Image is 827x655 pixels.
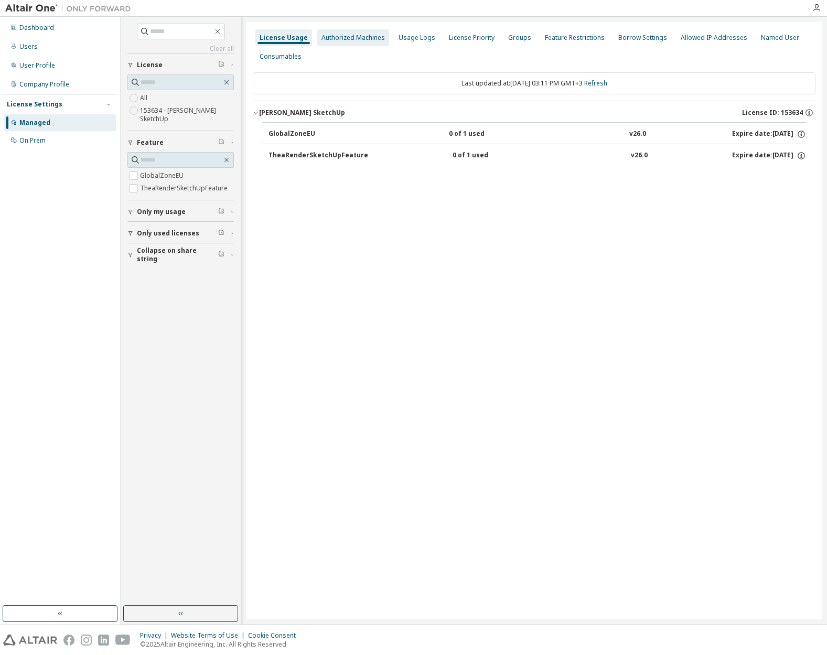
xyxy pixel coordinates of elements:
[19,42,38,51] div: Users
[19,24,54,32] div: Dashboard
[140,182,230,195] label: TheaRenderSketchUpFeature
[742,109,803,117] span: License ID: 153634
[7,100,62,109] div: License Settings
[268,130,363,139] div: GlobalZoneEU
[115,635,131,646] img: youtube.svg
[631,151,648,160] div: v26.0
[127,243,234,266] button: Collapse on share string
[268,144,806,167] button: TheaRenderSketchUpFeature0 of 1 usedv26.0Expire date:[DATE]
[19,61,55,70] div: User Profile
[81,635,92,646] img: instagram.svg
[140,640,302,649] p: © 2025 Altair Engineering, Inc. All Rights Reserved.
[218,138,224,147] span: Clear filter
[140,169,186,182] label: GlobalZoneEU
[19,119,50,127] div: Managed
[618,34,667,42] div: Borrow Settings
[140,104,234,125] label: 153634 - [PERSON_NAME] SketchUp
[259,109,345,117] div: [PERSON_NAME] SketchUp
[253,72,815,94] div: Last updated at: [DATE] 03:11 PM GMT+3
[137,246,218,263] span: Collapse on share string
[218,61,224,69] span: Clear filter
[732,151,806,160] div: Expire date: [DATE]
[137,208,186,216] span: Only my usage
[63,635,74,646] img: facebook.svg
[127,131,234,154] button: Feature
[171,631,248,640] div: Website Terms of Use
[140,92,149,104] label: All
[399,34,435,42] div: Usage Logs
[248,631,302,640] div: Cookie Consent
[584,79,607,88] a: Refresh
[253,101,815,124] button: [PERSON_NAME] SketchUpLicense ID: 153634
[681,34,747,42] div: Allowed IP Addresses
[260,52,302,61] div: Consumables
[761,34,799,42] div: Named User
[127,45,234,53] a: Clear all
[19,80,69,89] div: Company Profile
[268,123,806,146] button: GlobalZoneEU0 of 1 usedv26.0Expire date:[DATE]
[127,53,234,77] button: License
[218,251,224,259] span: Clear filter
[19,136,46,145] div: On Prem
[268,151,368,160] div: TheaRenderSketchUpFeature
[449,34,495,42] div: License Priority
[545,34,605,42] div: Feature Restrictions
[508,34,531,42] div: Groups
[218,208,224,216] span: Clear filter
[449,130,543,139] div: 0 of 1 used
[218,229,224,238] span: Clear filter
[3,635,57,646] img: altair_logo.svg
[732,130,806,139] div: Expire date: [DATE]
[629,130,646,139] div: v26.0
[5,3,136,14] img: Altair One
[321,34,385,42] div: Authorized Machines
[137,138,164,147] span: Feature
[137,229,199,238] span: Only used licenses
[453,151,547,160] div: 0 of 1 used
[98,635,109,646] img: linkedin.svg
[137,61,163,69] span: License
[127,222,234,245] button: Only used licenses
[260,34,308,42] div: License Usage
[140,631,171,640] div: Privacy
[127,200,234,223] button: Only my usage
